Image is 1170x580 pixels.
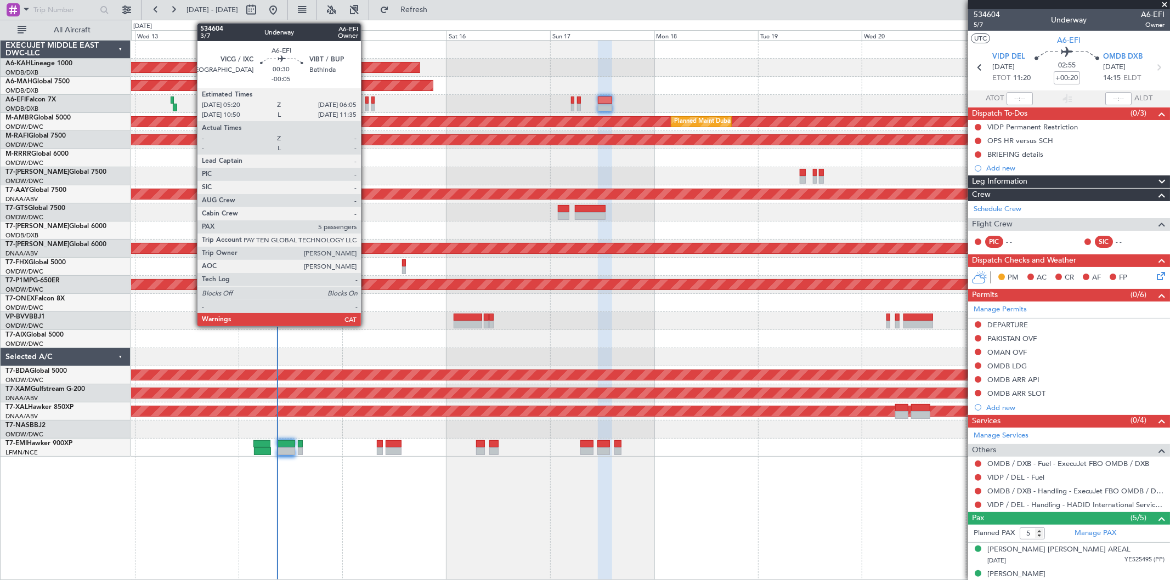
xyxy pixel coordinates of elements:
div: Sun 17 [550,30,654,40]
span: T7-FHX [5,259,29,266]
span: M-RRRR [5,151,31,157]
span: ETOT [992,73,1010,84]
span: ALDT [1134,93,1152,104]
span: A6-EFI [1141,9,1165,20]
div: OMDB ARR SLOT [987,389,1045,398]
span: [DATE] [987,556,1006,565]
div: OPS HR versus SCH [987,136,1053,145]
div: Add new [986,163,1165,173]
span: AC [1037,272,1047,283]
a: OMDW/DWC [5,376,43,384]
button: Refresh [375,1,440,19]
span: ATOT [986,93,1004,104]
a: OMDB/DXB [5,105,38,113]
div: DEPARTURE [987,320,1028,329]
span: T7-EMI [5,440,27,447]
a: Manage PAX [1075,528,1116,539]
a: T7-[PERSON_NAME]Global 6000 [5,223,106,230]
a: T7-[PERSON_NAME]Global 6000 [5,241,106,248]
div: SIC [1095,236,1113,248]
a: VP-BVVBBJ1 [5,314,45,320]
span: (0/6) [1131,289,1146,300]
span: T7-[PERSON_NAME] [5,241,69,248]
a: OMDB/DXB [5,231,38,240]
span: M-RAFI [5,133,29,139]
a: LFMN/NCE [5,448,38,457]
a: OMDW/DWC [5,286,43,294]
div: [PERSON_NAME] [PERSON_NAME] AREAL [987,544,1131,555]
div: Fri 15 [342,30,446,40]
a: T7-XALHawker 850XP [5,404,74,411]
span: A6-MAH [5,78,32,85]
span: T7-[PERSON_NAME] [5,223,69,230]
a: Manage Permits [974,304,1027,315]
span: A6-EFI [5,96,26,103]
span: Pax [972,512,984,525]
a: T7-ONEXFalcon 8X [5,295,65,302]
a: T7-[PERSON_NAME]Global 7500 [5,169,106,175]
span: T7-BDA [5,368,30,374]
div: BRIEFING details [987,150,1043,159]
span: T7-NAS [5,422,30,429]
a: OMDB/DXB [5,87,38,95]
a: T7-FHXGlobal 5000 [5,259,66,266]
div: PAKISTAN OVF [987,334,1037,343]
span: T7-GTS [5,205,28,212]
span: T7-XAM [5,386,31,393]
a: OMDB/DXB [5,69,38,77]
div: Add new [986,403,1165,412]
span: (0/3) [1131,107,1146,119]
a: M-AMBRGlobal 5000 [5,115,71,121]
div: OMAN OVF [987,348,1027,357]
span: T7-AAY [5,187,29,194]
a: DNAA/ABV [5,412,38,420]
span: Crew [972,189,991,201]
div: [DATE] [133,22,152,31]
div: Thu 21 [966,30,1070,40]
input: --:-- [1007,92,1033,105]
span: OMDB DXB [1103,52,1143,62]
a: OMDW/DWC [5,268,43,276]
a: OMDW/DWC [5,159,43,167]
span: 11:20 [1013,73,1031,84]
span: Dispatch Checks and Weather [972,254,1076,267]
div: Wed 20 [862,30,965,40]
a: T7-GTSGlobal 7500 [5,205,65,212]
span: (5/5) [1131,512,1146,524]
a: T7-AAYGlobal 7500 [5,187,66,194]
span: T7-XAL [5,404,28,411]
a: Manage Services [974,430,1028,441]
span: [DATE] [992,62,1015,73]
span: Leg Information [972,175,1027,188]
a: Schedule Crew [974,204,1021,215]
span: Flight Crew [972,218,1013,231]
span: T7-P1MP [5,277,33,284]
div: OMDB ARR API [987,375,1039,384]
span: 5/7 [974,20,1000,30]
span: T7-[PERSON_NAME] [5,169,69,175]
span: 02:55 [1058,60,1076,71]
button: UTC [971,33,990,43]
span: Refresh [391,6,437,14]
span: T7-AIX [5,332,26,338]
span: AF [1092,272,1101,283]
span: Others [972,444,996,457]
button: All Aircraft [12,21,119,39]
a: OMDW/DWC [5,177,43,185]
a: OMDW/DWC [5,322,43,330]
a: OMDW/DWC [5,141,43,149]
a: OMDW/DWC [5,340,43,348]
span: [DATE] [1103,62,1126,73]
a: OMDB / DXB - Fuel - ExecuJet FBO OMDB / DXB [987,459,1149,468]
div: - - [1006,237,1031,247]
a: OMDW/DWC [5,123,43,131]
div: Underway [1052,15,1087,26]
span: Services [972,415,1001,428]
span: All Aircraft [29,26,116,34]
span: 534604 [974,9,1000,20]
input: Trip Number [33,2,97,18]
a: M-RAFIGlobal 7500 [5,133,66,139]
a: DNAA/ABV [5,195,38,203]
a: T7-P1MPG-650ER [5,277,60,284]
span: M-AMBR [5,115,33,121]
